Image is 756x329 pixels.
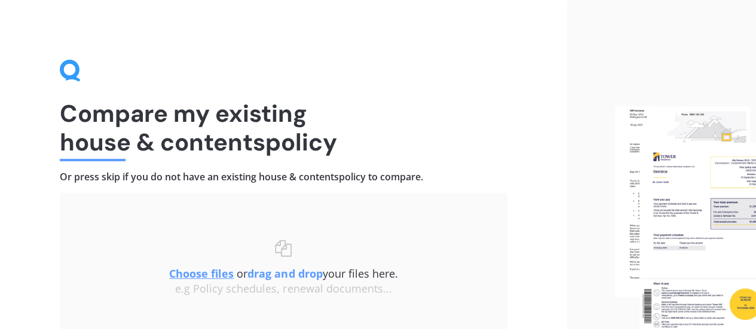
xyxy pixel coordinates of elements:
[169,266,397,281] span: or your files here.
[60,171,507,183] h4: Or press skip if you do not have an existing house & contents policy to compare.
[247,266,322,281] b: drag and drop
[169,266,234,281] u: Choose files
[84,282,483,296] div: e.g Policy schedules, renewal documents...
[60,99,507,156] h1: Compare my existing house & contents policy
